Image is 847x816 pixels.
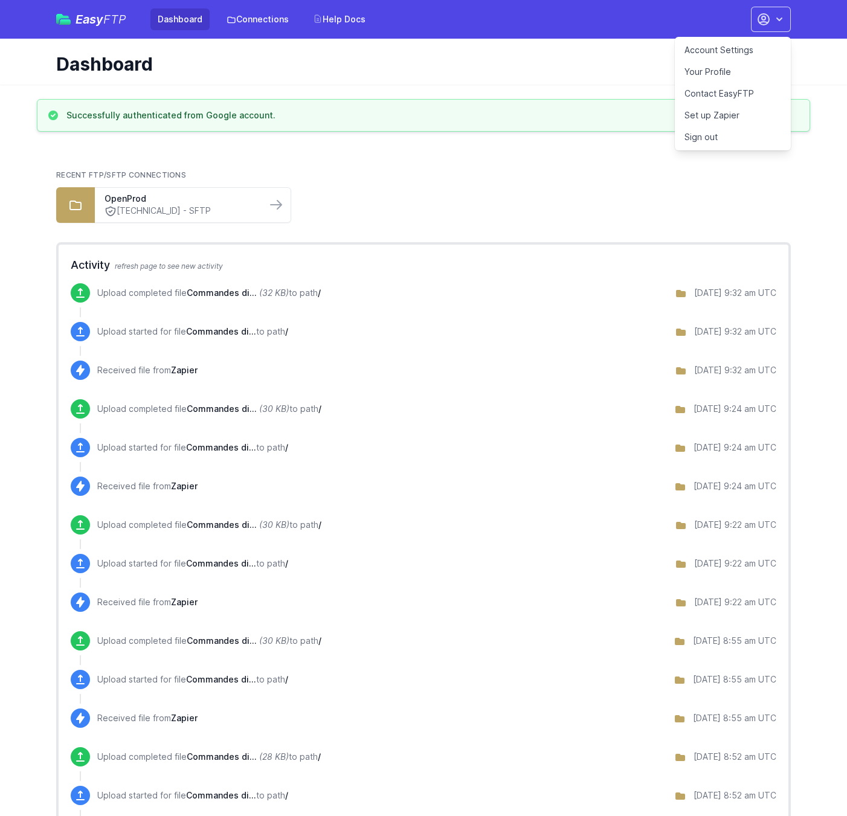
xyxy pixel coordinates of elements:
span: Commandes digi.xlsx [186,790,256,800]
span: refresh page to see new activity [115,262,223,271]
span: / [318,403,321,414]
div: [DATE] 9:22 am UTC [694,557,776,570]
span: / [318,288,321,298]
span: Commandes digi.xlsx [187,635,257,646]
p: Upload started for file to path [97,442,288,454]
a: Your Profile [675,61,791,83]
span: / [318,635,321,646]
span: Commandes digi.xlsx [186,326,256,336]
div: [DATE] 8:55 am UTC [693,673,776,686]
span: Commandes digi.xlsx [187,751,257,762]
span: Zapier [171,597,198,607]
span: Commandes digi.xlsx [186,442,256,452]
span: FTP [103,12,126,27]
span: Easy [76,13,126,25]
span: / [285,326,288,336]
div: [DATE] 9:24 am UTC [694,442,776,454]
div: [DATE] 9:22 am UTC [694,519,776,531]
i: (30 KB) [259,403,289,414]
p: Upload completed file to path [97,287,321,299]
p: Received file from [97,596,198,608]
a: Contact EasyFTP [675,83,791,104]
div: [DATE] 8:52 am UTC [694,751,776,763]
h3: Successfully authenticated from Google account. [66,109,275,121]
span: Commandes digi.xlsx [187,288,257,298]
a: Connections [219,8,296,30]
p: Received file from [97,712,198,724]
div: [DATE] 9:32 am UTC [694,364,776,376]
p: Upload completed file to path [97,751,321,763]
a: Sign out [675,126,791,148]
a: Dashboard [150,8,210,30]
div: [DATE] 9:22 am UTC [694,596,776,608]
span: Zapier [171,481,198,491]
span: / [318,751,321,762]
span: / [285,674,288,684]
p: Received file from [97,364,198,376]
p: Upload completed file to path [97,519,321,531]
span: Commandes digi.xlsx [187,519,257,530]
div: [DATE] 9:24 am UTC [694,403,776,415]
div: [DATE] 9:32 am UTC [694,326,776,338]
span: / [318,519,321,530]
a: [TECHNICAL_ID] - SFTP [105,205,257,217]
p: Upload started for file to path [97,557,288,570]
p: Received file from [97,480,198,492]
span: Zapier [171,713,198,723]
span: Commandes digi.xlsx [186,558,256,568]
div: [DATE] 9:32 am UTC [694,287,776,299]
i: (30 KB) [259,635,289,646]
a: Account Settings [675,39,791,61]
span: Zapier [171,365,198,375]
div: [DATE] 8:52 am UTC [694,789,776,802]
a: EasyFTP [56,13,126,25]
a: Help Docs [306,8,373,30]
p: Upload completed file to path [97,403,321,415]
p: Upload completed file to path [97,635,321,647]
p: Upload started for file to path [97,673,288,686]
h1: Dashboard [56,53,781,75]
p: Upload started for file to path [97,789,288,802]
i: (32 KB) [259,288,289,298]
i: (28 KB) [259,751,289,762]
iframe: Drift Widget Chat Controller [787,756,833,802]
i: (30 KB) [259,519,289,530]
h2: Recent FTP/SFTP Connections [56,170,791,180]
p: Upload started for file to path [97,326,288,338]
span: / [285,790,288,800]
img: easyftp_logo.png [56,14,71,25]
div: [DATE] 8:55 am UTC [693,712,776,724]
span: Commandes digi.xlsx [187,403,257,414]
h2: Activity [71,257,776,274]
span: / [285,558,288,568]
span: / [285,442,288,452]
a: Set up Zapier [675,104,791,126]
a: OpenProd [105,193,257,205]
div: [DATE] 8:55 am UTC [693,635,776,647]
span: Commandes digi.xlsx [186,674,256,684]
div: [DATE] 9:24 am UTC [694,480,776,492]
